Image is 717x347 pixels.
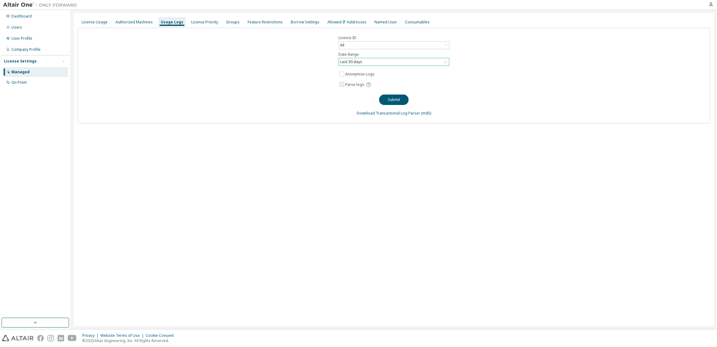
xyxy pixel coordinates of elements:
[11,80,27,85] div: On Prem
[346,71,376,78] label: Anonymize Logs
[37,335,44,341] img: facebook.svg
[226,20,240,25] div: Groups
[379,95,409,105] button: Submit
[2,335,34,341] img: altair_logo.svg
[68,335,77,341] img: youtube.svg
[82,338,177,343] p: © 2025 Altair Engineering, Inc. All Rights Reserved.
[405,20,430,25] div: Consumables
[47,335,54,341] img: instagram.svg
[339,59,363,65] div: Last 30 days
[375,20,397,25] div: Named User
[346,82,365,87] span: Parse logs
[11,47,41,52] div: Company Profile
[248,20,283,25] div: Feature Restrictions
[4,59,37,64] div: License Settings
[338,35,449,40] label: Licence ID
[327,20,367,25] div: Allowed IP Addresses
[58,335,64,341] img: linkedin.svg
[191,20,218,25] div: License Priority
[291,20,319,25] div: Borrow Settings
[421,111,431,116] a: (md5)
[11,36,32,41] div: User Profile
[11,14,32,19] div: Dashboard
[338,52,449,57] label: Date Range
[161,20,183,25] div: Usage Logs
[339,58,449,66] div: Last 30 days
[357,111,420,116] a: Download Transactional Log Parser
[82,20,107,25] div: License Usage
[339,42,345,49] div: All
[82,333,100,338] div: Privacy
[339,42,449,49] div: All
[11,25,22,30] div: Users
[146,333,177,338] div: Cookie Consent
[11,70,30,75] div: Managed
[115,20,153,25] div: Authorized Machines
[100,333,146,338] div: Website Terms of Use
[3,2,80,8] img: Altair One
